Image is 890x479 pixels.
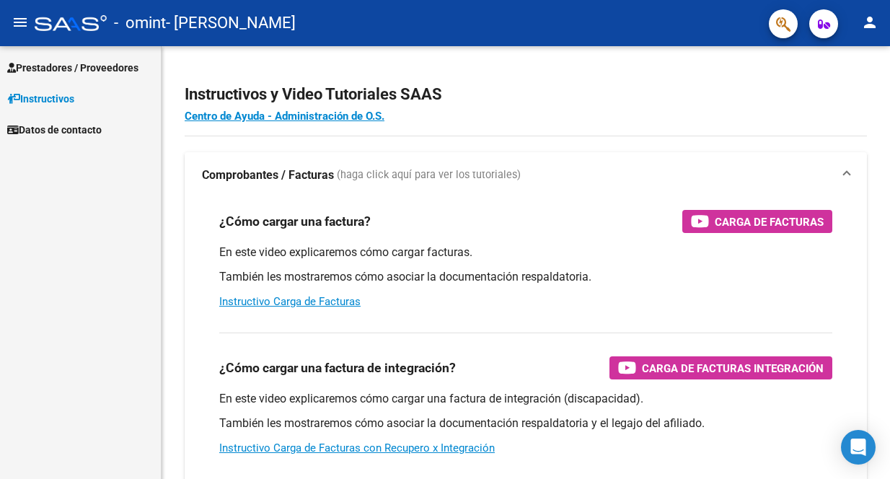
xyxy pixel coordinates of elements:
div: Open Intercom Messenger [841,430,876,465]
mat-icon: menu [12,14,29,31]
span: - [PERSON_NAME] [166,7,296,39]
strong: Comprobantes / Facturas [202,167,334,183]
mat-expansion-panel-header: Comprobantes / Facturas (haga click aquí para ver los tutoriales) [185,152,867,198]
span: (haga click aquí para ver los tutoriales) [337,167,521,183]
span: - omint [114,7,166,39]
span: Prestadores / Proveedores [7,60,138,76]
h2: Instructivos y Video Tutoriales SAAS [185,81,867,108]
span: Instructivos [7,91,74,107]
p: También les mostraremos cómo asociar la documentación respaldatoria. [219,269,832,285]
a: Instructivo Carga de Facturas [219,295,361,308]
p: También les mostraremos cómo asociar la documentación respaldatoria y el legajo del afiliado. [219,416,832,431]
span: Carga de Facturas Integración [642,359,824,377]
span: Datos de contacto [7,122,102,138]
button: Carga de Facturas [682,210,832,233]
h3: ¿Cómo cargar una factura de integración? [219,358,456,378]
p: En este video explicaremos cómo cargar una factura de integración (discapacidad). [219,391,832,407]
p: En este video explicaremos cómo cargar facturas. [219,245,832,260]
a: Centro de Ayuda - Administración de O.S. [185,110,384,123]
span: Carga de Facturas [715,213,824,231]
h3: ¿Cómo cargar una factura? [219,211,371,232]
a: Instructivo Carga de Facturas con Recupero x Integración [219,441,495,454]
button: Carga de Facturas Integración [609,356,832,379]
mat-icon: person [861,14,878,31]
